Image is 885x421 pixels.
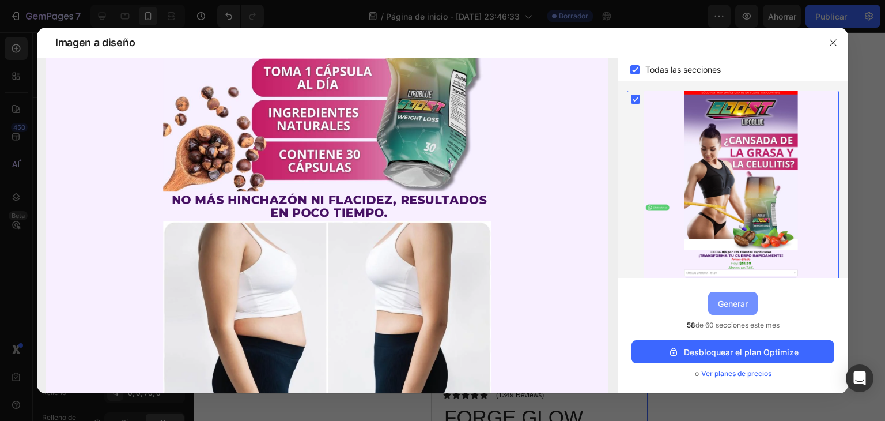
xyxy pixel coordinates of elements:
[695,369,699,378] font: o
[708,292,758,315] button: Generar
[684,347,799,357] font: Desbloquear el plan Optimize
[701,369,771,378] font: Ver planes de precios
[846,364,873,392] div: Abrir Intercom Messenger
[631,340,834,363] button: Desbloquear el plan Optimize
[718,299,748,309] font: Generar
[58,6,135,17] span: iPhone 13 Mini ( 375 px)
[687,321,695,329] font: 58
[695,321,780,329] font: de 60 secciones este mes
[58,30,131,40] p: Create Theme Section
[2,30,36,40] div: Section 1
[65,359,112,367] p: (1349 Reviews)
[55,36,135,48] font: Imagen a diseño
[139,28,180,42] button: AI Content
[12,371,205,400] h1: FORGE GLOW
[645,65,721,74] font: Todas las secciones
